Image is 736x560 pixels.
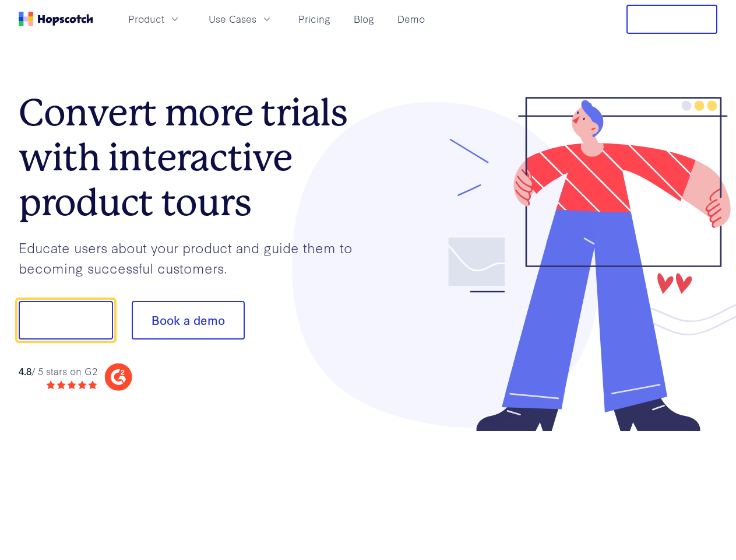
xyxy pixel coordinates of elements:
button: Show me! [19,301,113,339]
span: Product [128,12,164,26]
span: Use Cases [209,12,256,26]
button: Product [121,9,188,29]
a: Blog [349,9,379,29]
a: Pricing [294,9,335,29]
h1: Convert more trials with interactive product tours [19,90,368,225]
button: Free Trial [626,5,717,34]
a: Home [19,12,93,26]
div: / 5 stars on G2 [19,364,97,379]
p: Educate users about your product and guide them to becoming successful customers. [19,237,368,278]
button: Book a demo [132,301,245,339]
a: Demo [393,9,429,29]
button: Use Cases [202,9,280,29]
strong: 4.8 [19,364,31,377]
